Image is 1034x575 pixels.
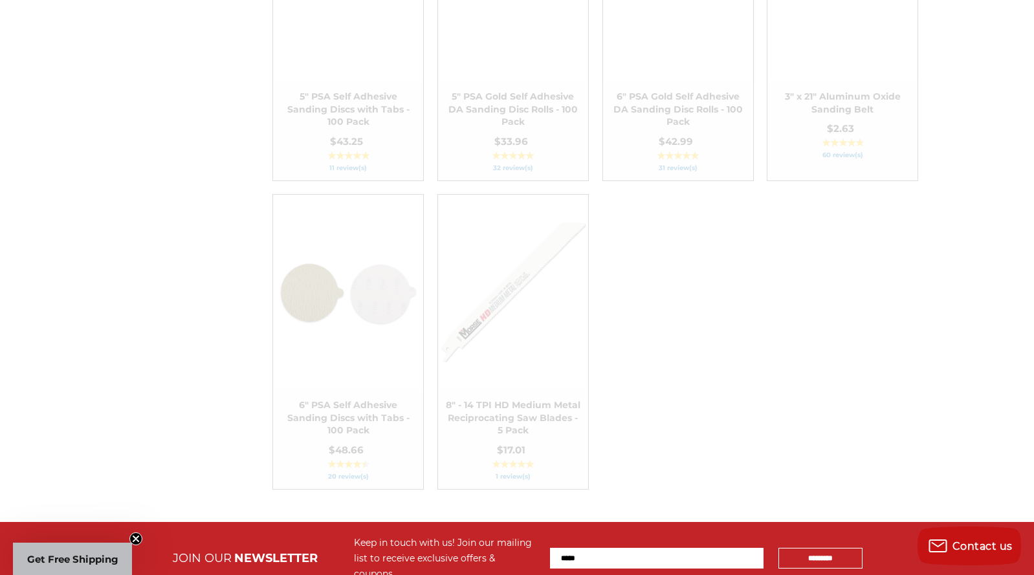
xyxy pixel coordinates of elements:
span: Contact us [952,540,1013,552]
span: Get Free Shipping [27,553,118,565]
div: Get Free ShippingClose teaser [13,543,132,575]
span: JOIN OUR [173,551,232,565]
button: Contact us [918,526,1021,565]
span: NEWSLETTER [234,551,318,565]
button: Close teaser [129,532,142,545]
